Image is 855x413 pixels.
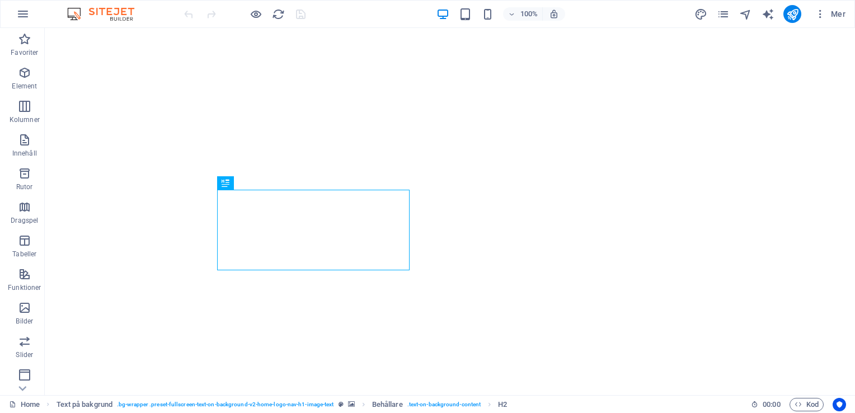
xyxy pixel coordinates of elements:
span: 00 00 [763,398,780,411]
i: Det här elementet innehåller en bakgrund [348,401,355,407]
p: Dragspel [11,216,38,225]
span: : [771,400,772,409]
button: pages [716,7,730,21]
i: Justera zoomnivån automatiskt vid storleksändring för att passa vald enhet. [549,9,559,19]
i: Navigatör [739,8,752,21]
button: navigator [739,7,752,21]
i: Uppdatera sida [272,8,285,21]
p: Favoriter [11,48,38,57]
i: Det här elementet är en anpassningsbar förinställning [339,401,344,407]
button: Mer [810,5,850,23]
img: Editor Logo [64,7,148,21]
span: Mer [815,8,845,20]
span: Kod [795,398,819,411]
p: Slider [16,350,33,359]
h6: 100% [520,7,538,21]
span: Klicka för att välja. Dubbelklicka för att redigera [57,398,113,411]
button: reload [271,7,285,21]
p: Funktioner [8,283,41,292]
button: Usercentrics [833,398,846,411]
p: Tabeller [12,250,36,259]
span: Klicka för att välja. Dubbelklicka för att redigera [372,398,403,411]
h6: Sessionstid [751,398,781,411]
button: 100% [503,7,543,21]
nav: breadcrumb [57,398,508,411]
button: publish [783,5,801,23]
span: . text-on-background-content [407,398,481,411]
i: Design (Ctrl+Alt+Y) [694,8,707,21]
p: Kolumner [10,115,40,124]
button: Klicka här för att lämna förhandsvisningsläge och fortsätta redigera [249,7,262,21]
span: Klicka för att välja. Dubbelklicka för att redigera [498,398,507,411]
i: AI Writer [762,8,774,21]
span: . bg-wrapper .preset-fullscreen-text-on-background-v2-home-logo-nav-h1-image-text [117,398,333,411]
p: Innehåll [12,149,37,158]
i: Publicera [786,8,799,21]
button: design [694,7,707,21]
button: text_generator [761,7,774,21]
p: Rutor [16,182,33,191]
button: Kod [790,398,824,411]
p: Bilder [16,317,33,326]
a: Klicka för att avbryta val. Dubbelklicka för att öppna sidor [9,398,40,411]
p: Element [12,82,37,91]
i: Sidor (Ctrl+Alt+S) [717,8,730,21]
